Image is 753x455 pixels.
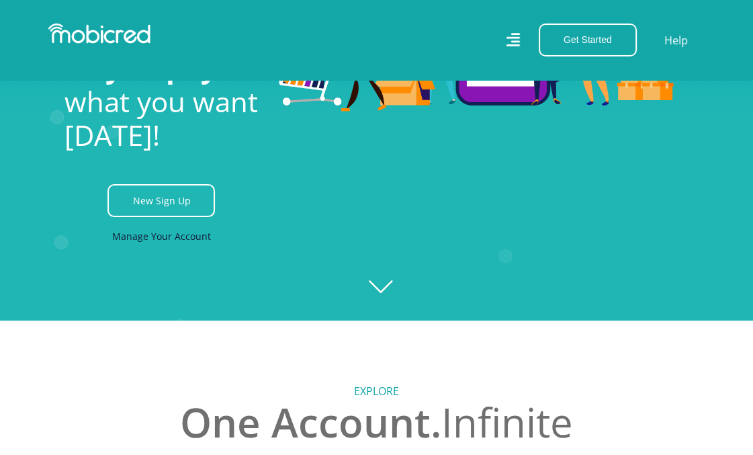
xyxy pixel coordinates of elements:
[112,221,211,251] a: Manage Your Account
[539,24,637,56] button: Get Started
[48,24,150,44] img: Mobicred
[180,395,441,450] span: One Account.
[107,184,215,217] a: New Sign Up
[664,32,689,49] a: Help
[64,385,689,398] h5: Explore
